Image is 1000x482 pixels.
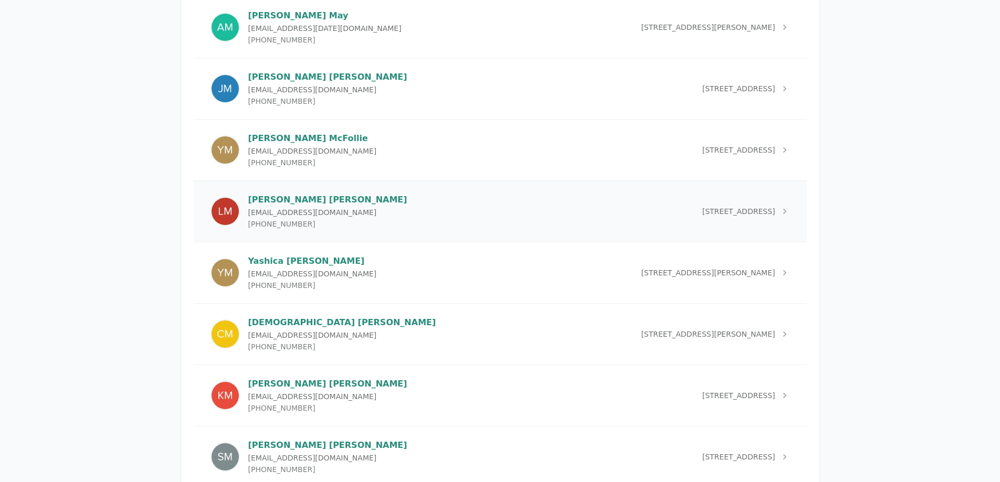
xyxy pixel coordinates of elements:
[194,304,807,365] a: Christian Mitchell[DEMOGRAPHIC_DATA] [PERSON_NAME][EMAIL_ADDRESS][DOMAIN_NAME][PHONE_NUMBER][STRE...
[248,157,377,168] p: [PHONE_NUMBER]
[641,267,775,278] span: [STREET_ADDRESS][PERSON_NAME]
[194,242,807,303] a: Yashica MidgettYashica [PERSON_NAME][EMAIL_ADDRESS][DOMAIN_NAME][PHONE_NUMBER][STREET_ADDRESS][PE...
[248,96,407,106] p: [PHONE_NUMBER]
[248,207,407,218] p: [EMAIL_ADDRESS][DOMAIN_NAME]
[210,13,240,42] img: Ashley May
[194,120,807,180] a: Yolanda McFollie[PERSON_NAME] McFollie[EMAIL_ADDRESS][DOMAIN_NAME][PHONE_NUMBER][STREET_ADDRESS]
[702,206,775,217] span: [STREET_ADDRESS]
[248,391,407,402] p: [EMAIL_ADDRESS][DOMAIN_NAME]
[248,132,377,145] p: [PERSON_NAME] McFollie
[248,84,407,95] p: [EMAIL_ADDRESS][DOMAIN_NAME]
[248,330,436,340] p: [EMAIL_ADDRESS][DOMAIN_NAME]
[248,439,407,452] p: [PERSON_NAME] [PERSON_NAME]
[210,197,240,226] img: LaKeasha McTear
[702,145,775,155] span: [STREET_ADDRESS]
[248,219,407,229] p: [PHONE_NUMBER]
[210,135,240,165] img: Yolanda McFollie
[641,329,775,339] span: [STREET_ADDRESS][PERSON_NAME]
[248,255,377,267] p: Yashica [PERSON_NAME]
[194,181,807,242] a: LaKeasha McTear[PERSON_NAME] [PERSON_NAME][EMAIL_ADDRESS][DOMAIN_NAME][PHONE_NUMBER][STREET_ADDRESS]
[702,452,775,462] span: [STREET_ADDRESS]
[248,269,377,279] p: [EMAIL_ADDRESS][DOMAIN_NAME]
[210,258,240,287] img: Yashica Midgett
[210,381,240,410] img: Kaitlyn Moore
[702,83,775,94] span: [STREET_ADDRESS]
[248,403,407,413] p: [PHONE_NUMBER]
[194,58,807,119] a: Jeffrey Maynard[PERSON_NAME] [PERSON_NAME][EMAIL_ADDRESS][DOMAIN_NAME][PHONE_NUMBER][STREET_ADDRESS]
[248,9,402,22] p: [PERSON_NAME] May
[194,365,807,426] a: Kaitlyn Moore[PERSON_NAME] [PERSON_NAME][EMAIL_ADDRESS][DOMAIN_NAME][PHONE_NUMBER][STREET_ADDRESS]
[248,23,402,34] p: [EMAIL_ADDRESS][DATE][DOMAIN_NAME]
[248,341,436,352] p: [PHONE_NUMBER]
[248,378,407,390] p: [PERSON_NAME] [PERSON_NAME]
[210,442,240,472] img: Samuel Mosley
[702,390,775,401] span: [STREET_ADDRESS]
[248,464,407,475] p: [PHONE_NUMBER]
[248,35,402,45] p: [PHONE_NUMBER]
[641,22,775,33] span: [STREET_ADDRESS][PERSON_NAME]
[248,453,407,463] p: [EMAIL_ADDRESS][DOMAIN_NAME]
[210,319,240,349] img: Christian Mitchell
[248,71,407,83] p: [PERSON_NAME] [PERSON_NAME]
[210,74,240,103] img: Jeffrey Maynard
[248,146,377,156] p: [EMAIL_ADDRESS][DOMAIN_NAME]
[248,316,436,329] p: [DEMOGRAPHIC_DATA] [PERSON_NAME]
[248,280,377,291] p: [PHONE_NUMBER]
[248,194,407,206] p: [PERSON_NAME] [PERSON_NAME]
